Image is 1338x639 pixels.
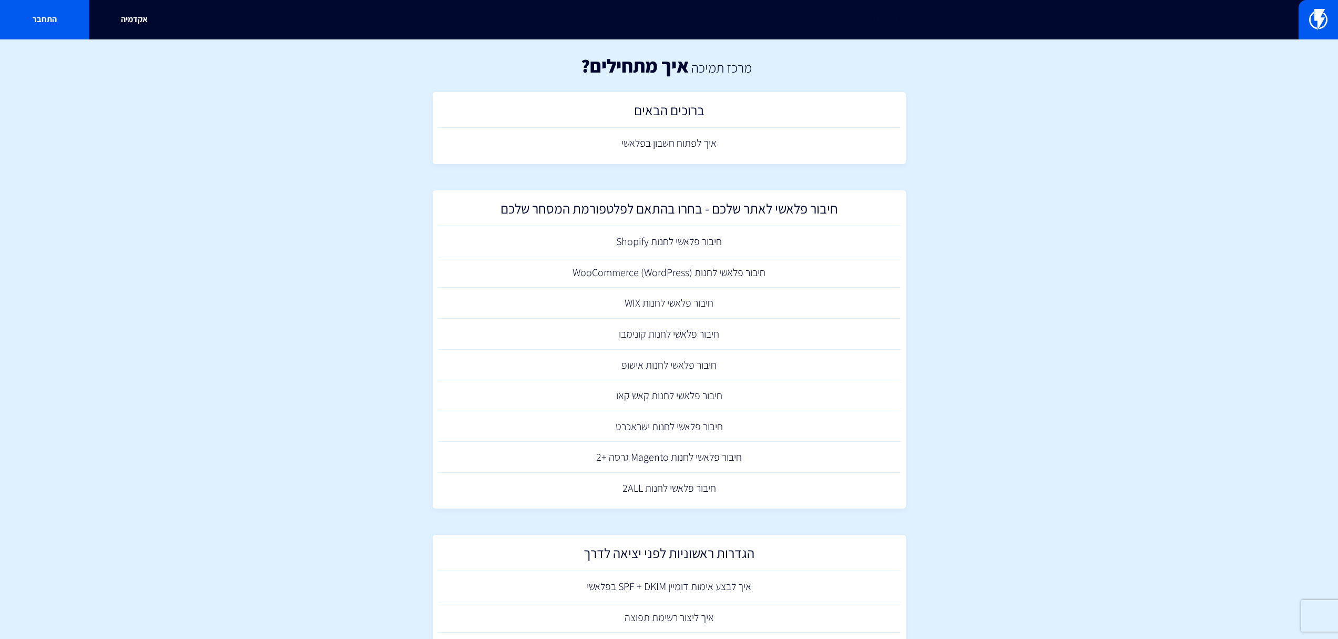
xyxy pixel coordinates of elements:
[438,97,901,128] a: ברוכים הבאים
[438,473,901,504] a: חיבור פלאשי לחנות 2ALL
[438,540,901,571] a: הגדרות ראשוניות לפני יציאה לדרך
[438,319,901,350] a: חיבור פלאשי לחנות קונימבו
[581,55,689,76] h1: איך מתחילים?
[438,288,901,319] a: חיבור פלאשי לחנות WIX
[438,350,901,381] a: חיבור פלאשי לחנות אישופ
[438,196,901,227] a: חיבור פלאשי לאתר שלכם - בחרו בהתאם לפלטפורמת המסחר שלכם
[438,411,901,442] a: חיבור פלאשי לחנות ישראכרט
[438,226,901,257] a: חיבור פלאשי לחנות Shopify
[433,8,906,32] input: חיפוש מהיר...
[438,442,901,473] a: חיבור פלאשי לחנות Magento גרסה +2
[443,201,895,221] h2: חיבור פלאשי לאתר שלכם - בחרו בהתאם לפלטפורמת המסחר שלכם
[443,103,895,123] h2: ברוכים הבאים
[438,380,901,411] a: חיבור פלאשי לחנות קאש קאו
[691,58,752,76] a: מרכז תמיכה
[443,545,895,566] h2: הגדרות ראשוניות לפני יציאה לדרך
[438,128,901,159] a: איך לפתוח חשבון בפלאשי
[438,602,901,633] a: איך ליצור רשימת תפוצה
[438,257,901,288] a: חיבור פלאשי לחנות (WooCommerce (WordPress
[438,571,901,602] a: איך לבצע אימות דומיין SPF + DKIM בפלאשי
